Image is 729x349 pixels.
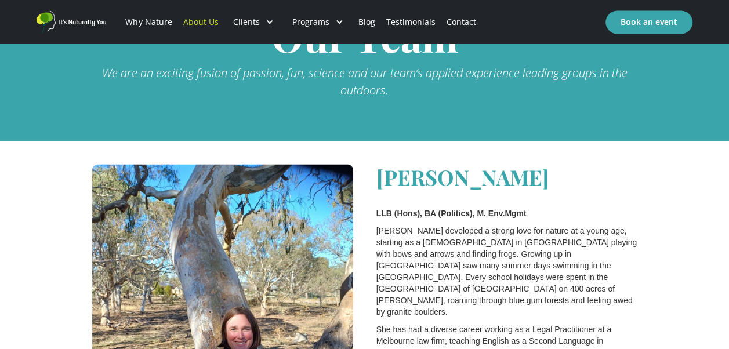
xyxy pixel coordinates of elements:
a: Book an event [605,10,692,34]
p: [PERSON_NAME] developed a strong love for nature at a young age, starting as a [DEMOGRAPHIC_DATA]... [376,224,637,317]
strong: LLB (Hons), BA (Politics), M. Env.Mgmt [376,208,527,217]
div: We are an exciting fusion of passion, fun, science and our team’s applied experience leading grou... [92,64,637,99]
div: Programs [283,2,353,42]
a: home [37,10,106,33]
div: Programs [292,16,329,28]
p: ‍ [376,207,637,219]
a: Testimonials [380,2,441,42]
a: Contact [441,2,482,42]
a: About Us [177,2,224,42]
a: Blog [353,2,380,42]
div: Clients [233,16,260,28]
h1: [PERSON_NAME] [376,164,637,190]
a: Why Nature [120,2,177,42]
div: Clients [224,2,283,42]
h1: Our Team [92,14,637,59]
